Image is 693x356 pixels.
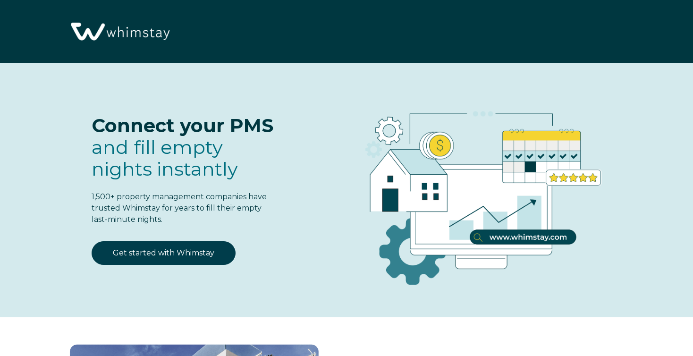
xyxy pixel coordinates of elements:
[92,136,238,180] span: and
[92,192,267,224] span: 1,500+ property management companies have trusted Whimstay for years to fill their empty last-min...
[92,241,236,265] a: Get started with Whimstay
[92,136,238,180] span: fill empty nights instantly
[66,5,173,59] img: Whimstay Logo-02 1
[312,82,644,300] img: RBO Ilustrations-03
[92,114,273,137] span: Connect your PMS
